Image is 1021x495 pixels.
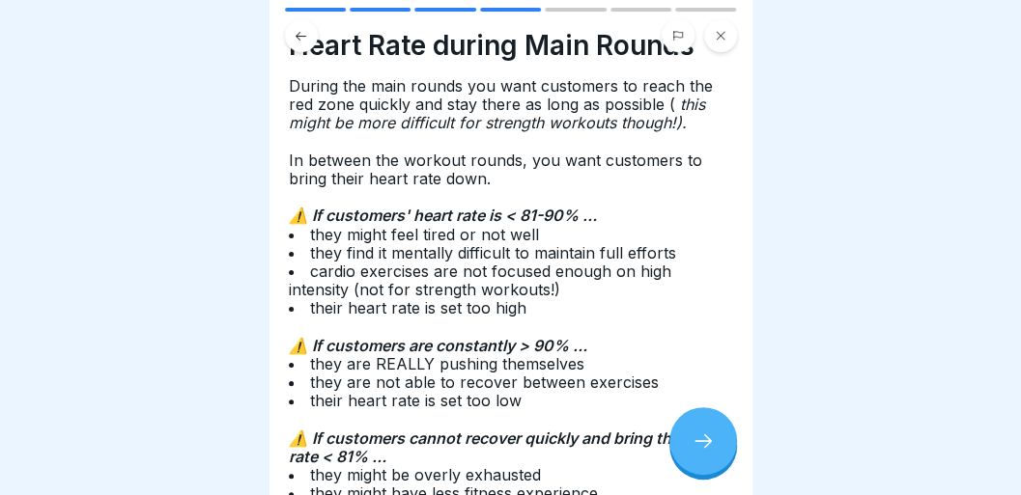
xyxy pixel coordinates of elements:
[310,354,589,373] span: they are REALLY pushing themselves
[289,151,702,188] span: In between the workout rounds, you want customers to bring their heart rate down.
[289,336,591,355] strong: ⚠️ If customers are constantly > 90% …
[310,225,544,244] span: they might feel tired or not well
[289,95,705,132] em: this might be more difficult for strength workouts though!).
[310,298,531,317] span: their heart rate is set too high
[310,243,681,262] span: they find it mentally difficult to maintain full efforts
[289,428,732,466] strong: ⚠️ If customers cannot recover quickly and bring their heart rate < 81% …
[310,391,526,410] span: their heart rate is set too low
[289,76,713,114] span: During the main rounds you want customers to reach the red zone quickly and stay there as long as...
[289,261,671,299] span: cardio exercises are not focused enough on high intensity (not for strength workouts!)
[310,372,664,392] span: they are not able to recover between exercises
[310,465,546,484] span: they might be overly exhausted
[289,206,601,225] strong: ⚠️ If customers' heart rate is < 81-90% …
